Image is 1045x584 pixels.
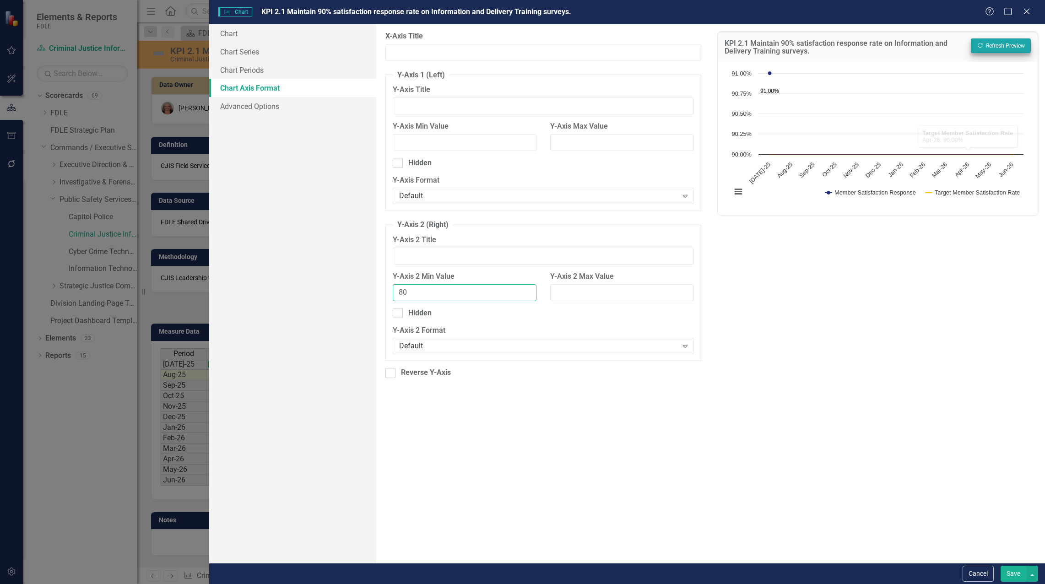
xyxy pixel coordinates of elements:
[408,308,432,319] div: Hidden
[725,39,966,55] h3: KPI 2.1 Maintain 90% satisfaction response rate on Information and Delivery Training surveys.
[393,220,453,230] legend: Y-Axis 2 (Right)
[909,161,926,179] text: Feb-26
[974,161,993,180] text: May-26
[727,69,1028,206] svg: Interactive chart
[887,161,904,178] text: Jan-26
[393,70,449,81] legend: Y-Axis 1 (Left)
[401,368,451,378] div: Reverse Y-Axis
[218,7,252,16] span: Chart
[261,7,571,16] span: KPI 2.1 Maintain 90% satisfaction response rate on Information and Delivery Training surveys.
[760,88,779,94] text: 91.00%
[768,71,772,75] path: Jul-25, 91. Member Satisfaction Response.
[550,121,694,132] label: Y-Axis Max Value
[732,185,745,198] button: View chart menu, Chart
[821,161,839,178] text: Oct-25
[768,71,772,75] g: Member Satisfaction Response, line 1 of 2 with 12 data points.
[550,271,694,282] label: Y-Axis 2 Max Value
[997,161,1015,178] text: Jun-26
[393,85,694,95] label: Y-Axis Title
[408,158,432,168] div: Hidden
[732,70,752,77] text: 91.00%
[209,61,376,79] a: Chart Periods
[953,161,971,178] text: Apr-26
[768,152,1014,156] g: Target Member Satisfaction Rate, line 2 of 2 with 12 data points.
[931,161,948,179] text: Mar-26
[732,90,752,97] text: 90.75%
[963,566,994,582] button: Cancel
[393,121,536,132] label: Y-Axis Min Value
[798,161,816,179] text: Sep-25
[393,235,694,245] label: Y-Axis 2 Title
[393,175,694,186] label: Y-Axis Format
[926,189,1020,196] button: Show Target Member Satisfaction Rate
[842,161,861,179] text: Nov-25
[748,161,772,185] text: [DATE]-25
[385,31,702,42] label: X-Axis Title
[825,189,916,196] button: Show Member Satisfaction Response
[864,161,883,179] text: Dec-25
[209,97,376,115] a: Advanced Options
[209,79,376,97] a: Chart Axis Format
[971,38,1031,53] button: Refresh Preview
[727,69,1029,206] div: Chart. Highcharts interactive chart.
[399,191,678,201] div: Default
[776,161,794,179] text: Aug-25
[393,271,536,282] label: Y-Axis 2 Min Value
[732,130,752,137] text: 90.25%
[209,24,376,43] a: Chart
[1001,566,1026,582] button: Save
[732,151,752,158] text: 90.00%
[399,341,678,351] div: Default
[209,43,376,61] a: Chart Series
[393,325,694,336] label: Y-Axis 2 Format
[732,110,752,117] text: 90.50%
